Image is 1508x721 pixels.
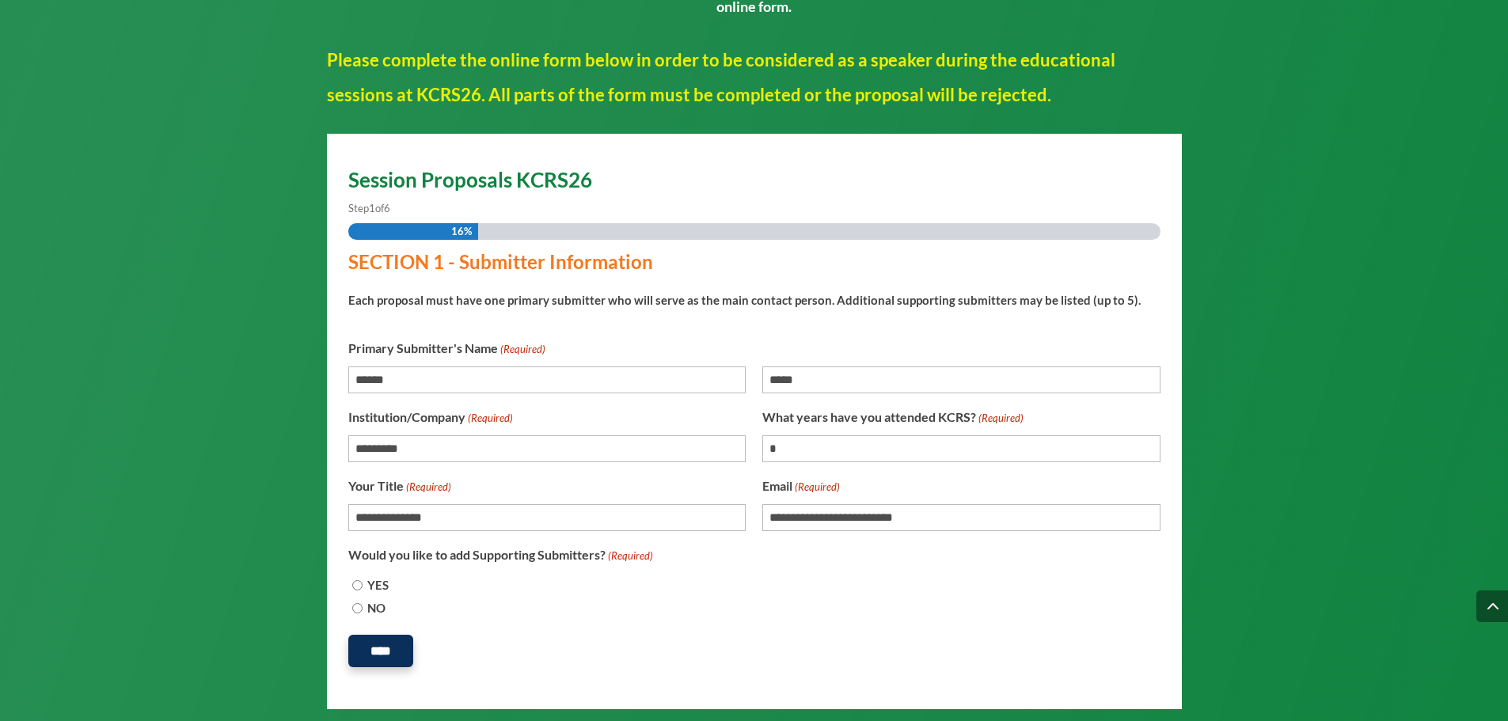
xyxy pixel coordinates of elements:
span: 6 [384,202,390,214]
span: (Required) [793,476,840,498]
h3: SECTION 1 - Submitter Information [348,252,1148,279]
span: (Required) [466,408,513,429]
label: YES [367,575,389,596]
span: (Required) [499,339,545,360]
span: (Required) [405,476,451,498]
label: NO [367,598,386,619]
span: 16% [451,223,472,240]
label: Email [762,475,840,498]
span: (Required) [977,408,1024,429]
label: Your Title [348,475,451,498]
label: What years have you attended KCRS? [762,406,1024,429]
label: Institution/Company [348,406,513,429]
legend: Would you like to add Supporting Submitters? [348,544,653,567]
h2: Session Proposals KCRS26 [348,169,1160,198]
span: (Required) [606,545,653,567]
p: Please complete the online form below in order to be considered as a speaker during the education... [327,43,1182,112]
p: Step of [348,198,1160,219]
span: 1 [369,202,375,214]
div: Each proposal must have one primary submitter who will serve as the main contact person. Addition... [348,279,1148,311]
legend: Primary Submitter's Name [348,337,545,360]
